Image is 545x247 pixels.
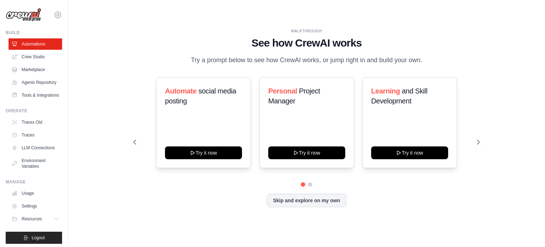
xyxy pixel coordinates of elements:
img: Logo [6,8,41,22]
a: LLM Connections [9,142,62,154]
a: Agents Repository [9,77,62,88]
h1: See how CrewAI works [133,37,480,49]
span: and Skill Development [371,87,427,105]
div: Build [6,30,62,36]
button: Resources [9,213,62,225]
button: Try it now [165,146,242,159]
button: Try it now [371,146,448,159]
p: Try a prompt below to see how CrewAI works, or jump right in and build your own. [187,55,426,65]
button: Skip and explore on my own [267,194,346,207]
a: Settings [9,200,62,212]
a: Automations [9,38,62,50]
span: Learning [371,87,400,95]
span: Logout [32,235,45,241]
div: Manage [6,179,62,185]
button: Try it now [268,146,345,159]
a: Traces Old [9,117,62,128]
a: Crew Studio [9,51,62,63]
span: Personal [268,87,297,95]
a: Tools & Integrations [9,90,62,101]
div: Operate [6,108,62,114]
span: Project Manager [268,87,320,105]
span: social media posting [165,87,236,105]
a: Usage [9,188,62,199]
a: Traces [9,129,62,141]
span: Resources [22,216,42,222]
div: WALKTHROUGH [133,28,480,34]
a: Marketplace [9,64,62,75]
span: Automate [165,87,197,95]
a: Environment Variables [9,155,62,172]
button: Logout [6,232,62,244]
